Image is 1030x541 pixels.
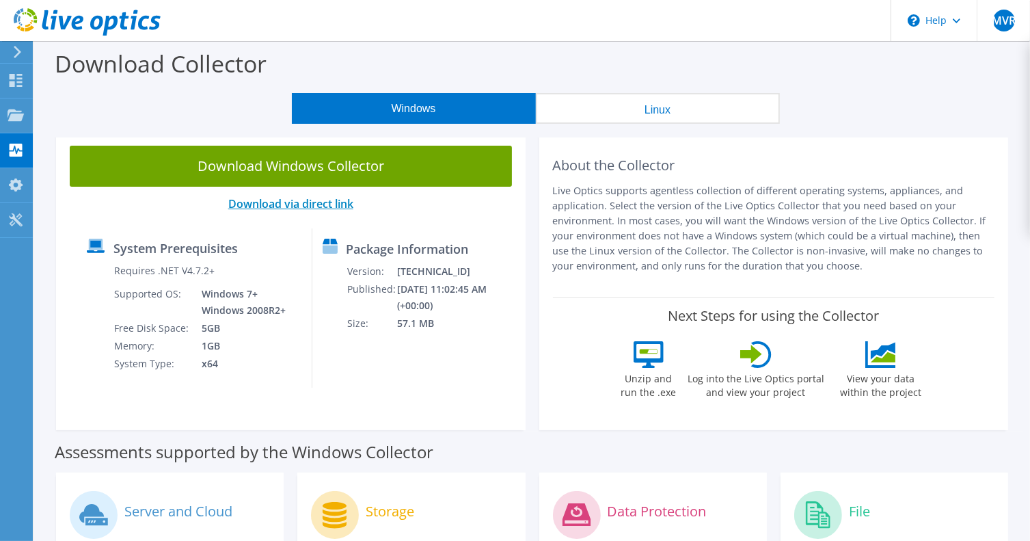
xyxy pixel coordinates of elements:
[347,263,397,280] td: Version:
[113,355,191,373] td: System Type:
[113,241,238,255] label: System Prerequisites
[397,315,519,332] td: 57.1 MB
[113,319,191,337] td: Free Disk Space:
[668,308,879,324] label: Next Steps for using the Collector
[113,337,191,355] td: Memory:
[55,445,433,459] label: Assessments supported by the Windows Collector
[908,14,920,27] svg: \n
[70,146,512,187] a: Download Windows Collector
[849,505,870,518] label: File
[191,337,288,355] td: 1GB
[191,285,288,319] td: Windows 7+ Windows 2008R2+
[832,368,930,399] label: View your data within the project
[366,505,414,518] label: Storage
[993,10,1015,31] span: MVR
[114,264,215,278] label: Requires .NET V4.7.2+
[347,242,469,256] label: Package Information
[536,93,780,124] button: Linux
[347,315,397,332] td: Size:
[292,93,536,124] button: Windows
[397,280,519,315] td: [DATE] 11:02:45 AM (+00:00)
[228,196,353,211] a: Download via direct link
[191,319,288,337] td: 5GB
[687,368,825,399] label: Log into the Live Optics portal and view your project
[113,285,191,319] td: Supported OS:
[191,355,288,373] td: x64
[608,505,707,518] label: Data Protection
[124,505,232,518] label: Server and Cloud
[553,183,995,274] p: Live Optics supports agentless collection of different operating systems, appliances, and applica...
[347,280,397,315] td: Published:
[617,368,680,399] label: Unzip and run the .exe
[55,48,267,79] label: Download Collector
[553,157,995,174] h2: About the Collector
[397,263,519,280] td: [TECHNICAL_ID]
